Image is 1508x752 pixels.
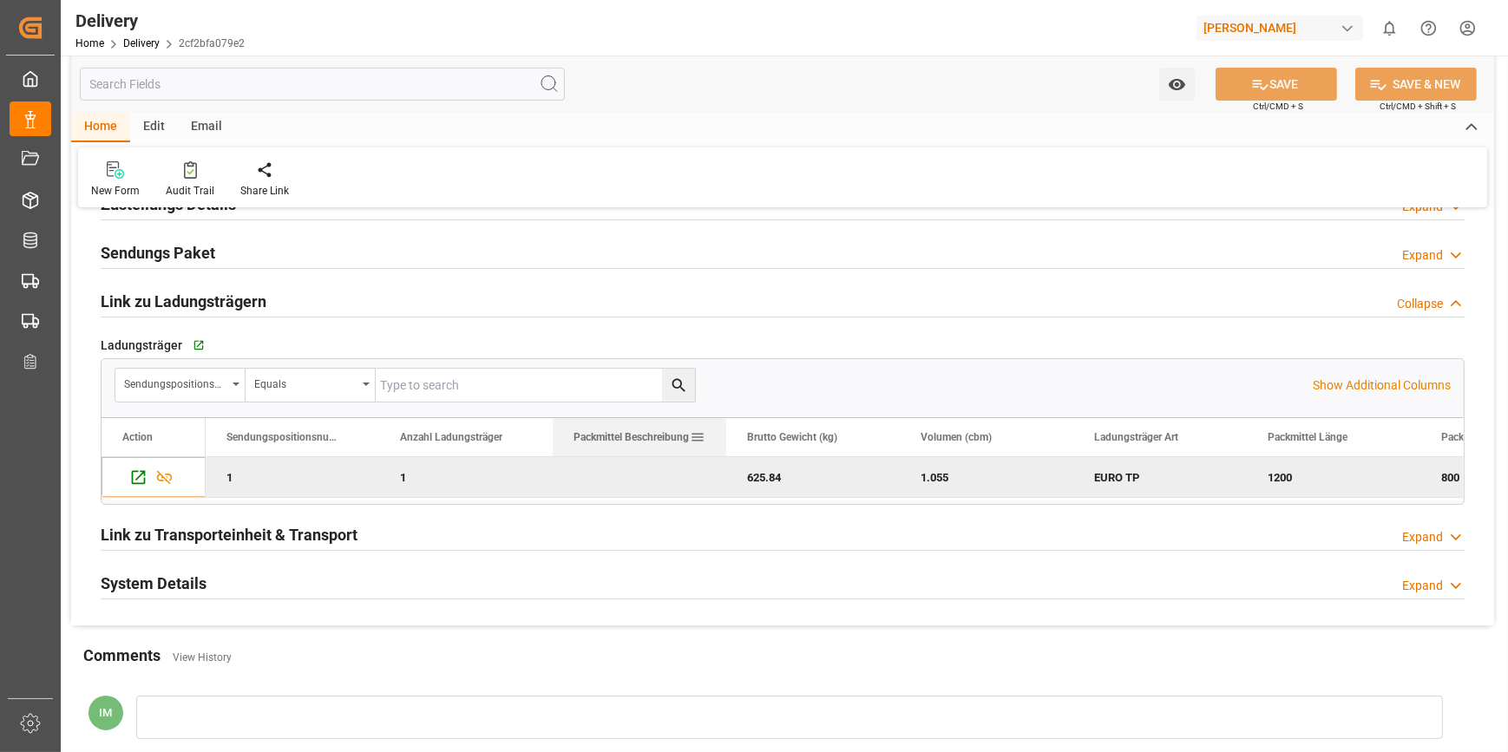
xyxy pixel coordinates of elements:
div: Action [122,431,153,443]
button: SAVE & NEW [1355,68,1477,101]
span: Ctrl/CMD + Shift + S [1380,100,1456,113]
h2: Comments [83,644,161,667]
div: Audit Trail [166,183,214,199]
a: Home [75,37,104,49]
div: Edit [130,113,178,142]
h2: Sendungs Paket [101,241,215,265]
h2: System Details [101,572,207,595]
div: 625.84 [726,457,900,497]
div: Expand [1402,577,1443,595]
p: Show Additional Columns [1313,376,1451,395]
span: Sendungspositionsnummer [226,431,343,443]
button: open menu [1159,68,1195,101]
h2: Link zu Ladungsträgern [101,290,266,313]
div: 1200 [1247,457,1420,497]
span: Brutto Gewicht (kg) [747,431,837,443]
div: Equals [254,372,357,392]
div: Expand [1402,246,1443,265]
h2: Link zu Transporteinheit & Transport [101,523,357,546]
span: Packmittel Länge [1268,431,1347,443]
div: 1 [379,457,553,497]
span: Ctrl/CMD + S [1253,100,1303,113]
div: Share Link [240,183,289,199]
button: open menu [246,369,376,402]
span: Ladungsträger [101,337,182,355]
button: Help Center [1409,9,1448,48]
input: Search Fields [80,68,565,101]
div: Delivery [75,8,245,34]
span: IM [100,706,113,719]
button: show 0 new notifications [1370,9,1409,48]
div: EURO TP [1073,457,1247,497]
a: View History [173,651,232,664]
div: [PERSON_NAME] [1197,16,1363,41]
div: Press SPACE to deselect this row. [102,457,206,498]
div: New Form [91,183,140,199]
span: Packmittel Beschreibung [574,431,689,443]
input: Type to search [376,369,695,402]
button: SAVE [1216,68,1337,101]
button: open menu [115,369,246,402]
button: [PERSON_NAME] [1197,11,1370,44]
div: Sendungspositionsnummer [124,372,226,392]
span: Anzahl Ladungsträger [400,431,502,443]
div: Expand [1402,528,1443,546]
button: search button [662,369,695,402]
a: Delivery [123,37,160,49]
div: Home [71,113,130,142]
div: 1.055 [900,457,1073,497]
span: Volumen (cbm) [921,431,992,443]
div: 1 [206,457,379,497]
div: Email [178,113,235,142]
div: Collapse [1397,295,1443,313]
span: Ladungsträger Art [1094,431,1178,443]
